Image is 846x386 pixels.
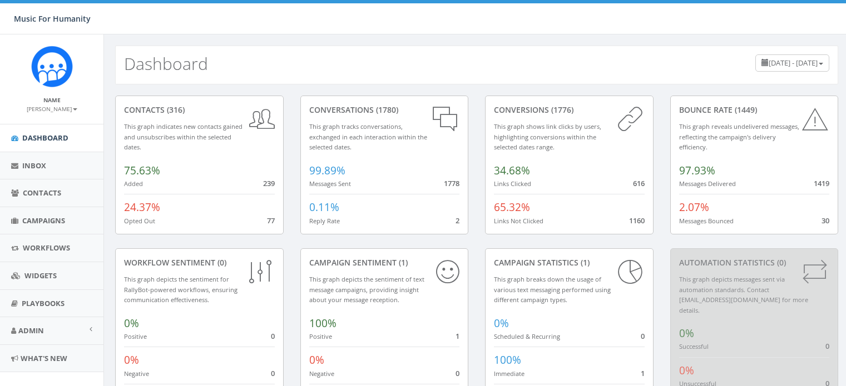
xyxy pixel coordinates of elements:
[733,104,757,115] span: (1449)
[124,217,155,225] small: Opted Out
[633,178,645,188] span: 616
[124,54,208,73] h2: Dashboard
[494,122,601,151] small: This graph shows link clicks by users, highlighting conversions within the selected dates range.
[124,200,160,214] span: 24.37%
[679,257,830,268] div: Automation Statistics
[27,103,77,113] a: [PERSON_NAME]
[43,96,61,104] small: Name
[629,215,645,225] span: 1160
[494,217,543,225] small: Links Not Clicked
[309,257,460,268] div: Campaign Sentiment
[309,104,460,116] div: conversations
[679,163,715,178] span: 97.93%
[124,257,275,268] div: Workflow Sentiment
[822,215,829,225] span: 30
[309,217,340,225] small: Reply Rate
[23,188,61,198] span: Contacts
[22,133,68,143] span: Dashboard
[124,163,160,178] span: 75.63%
[456,215,459,225] span: 2
[456,368,459,378] span: 0
[31,46,73,87] img: Rally_Corp_Logo_1.png
[769,58,818,68] span: [DATE] - [DATE]
[165,104,185,115] span: (316)
[309,369,334,378] small: Negative
[21,353,67,363] span: What's New
[494,332,560,340] small: Scheduled & Recurring
[679,122,799,151] small: This graph reveals undelivered messages, reflecting the campaign's delivery efficiency.
[814,178,829,188] span: 1419
[24,270,57,280] span: Widgets
[271,331,275,341] span: 0
[309,332,332,340] small: Positive
[679,326,694,340] span: 0%
[679,275,808,314] small: This graph depicts messages sent via automation standards. Contact [EMAIL_ADDRESS][DOMAIN_NAME] f...
[494,200,530,214] span: 65.32%
[22,215,65,225] span: Campaigns
[775,257,786,268] span: (0)
[14,13,91,24] span: Music For Humanity
[309,163,345,178] span: 99.89%
[124,353,139,367] span: 0%
[124,122,243,151] small: This graph indicates new contacts gained and unsubscribes within the selected dates.
[267,215,275,225] span: 77
[27,105,77,113] small: [PERSON_NAME]
[309,353,324,367] span: 0%
[494,353,521,367] span: 100%
[444,178,459,188] span: 1778
[641,368,645,378] span: 1
[549,104,573,115] span: (1776)
[825,341,829,351] span: 0
[494,257,645,268] div: Campaign Statistics
[494,163,530,178] span: 34.68%
[397,257,408,268] span: (1)
[679,217,734,225] small: Messages Bounced
[641,331,645,341] span: 0
[23,243,70,253] span: Workflows
[494,369,525,378] small: Immediate
[679,104,830,116] div: Bounce Rate
[309,200,339,214] span: 0.11%
[309,275,424,304] small: This graph depicts the sentiment of text message campaigns, providing insight about your message ...
[679,200,709,214] span: 2.07%
[494,179,531,188] small: Links Clicked
[309,122,427,151] small: This graph tracks conversations, exchanged in each interaction within the selected dates.
[215,257,226,268] span: (0)
[374,104,398,115] span: (1780)
[494,104,645,116] div: conversions
[263,178,275,188] span: 239
[456,331,459,341] span: 1
[679,342,709,350] small: Successful
[124,275,238,304] small: This graph depicts the sentiment for RallyBot-powered workflows, ensuring communication effective...
[18,325,44,335] span: Admin
[124,369,149,378] small: Negative
[309,316,337,330] span: 100%
[22,161,46,171] span: Inbox
[124,332,147,340] small: Positive
[679,363,694,378] span: 0%
[124,316,139,330] span: 0%
[309,179,351,188] small: Messages Sent
[494,275,611,304] small: This graph breaks down the usage of various text messaging performed using different campaign types.
[679,179,736,188] small: Messages Delivered
[494,316,509,330] span: 0%
[22,298,65,308] span: Playbooks
[124,104,275,116] div: contacts
[124,179,143,188] small: Added
[578,257,590,268] span: (1)
[271,368,275,378] span: 0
